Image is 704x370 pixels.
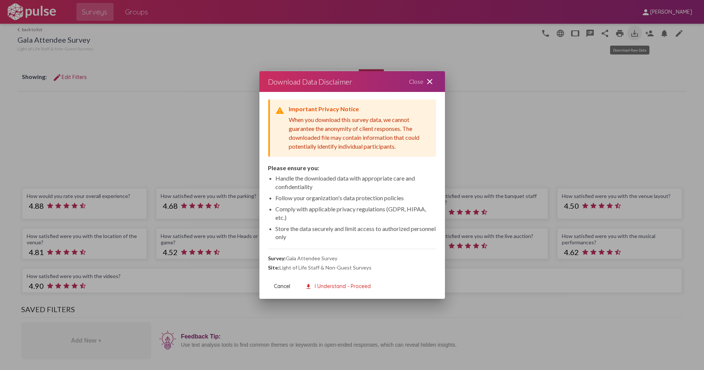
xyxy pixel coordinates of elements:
span: I Understand - Proceed [305,283,371,290]
mat-icon: close [426,77,435,86]
button: I Understand - Proceed [299,280,377,293]
div: Close [400,71,445,92]
button: Cancel [268,280,297,293]
div: When you download this survey data, we cannot guarantee the anonymity of client responses. The do... [289,115,430,151]
strong: Survey: [268,255,286,261]
li: Comply with applicable privacy regulations (GDPR, HIPAA, etc.) [276,205,436,222]
li: Store the data securely and limit access to authorized personnel only [276,225,436,241]
strong: Site: [268,264,280,271]
div: Gala Attendee Survey [268,255,436,261]
li: Handle the downloaded data with appropriate care and confidentiality [276,174,436,191]
div: Light of Life Staff & Non-Guest Surveys [268,264,436,271]
div: Important Privacy Notice [289,105,430,112]
div: Please ensure you: [268,164,436,171]
mat-icon: warning [276,106,285,115]
mat-icon: download [305,283,312,290]
div: Download Data Disclaimer [268,76,353,87]
span: Cancel [274,283,291,290]
li: Follow your organization's data protection policies [276,194,436,202]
